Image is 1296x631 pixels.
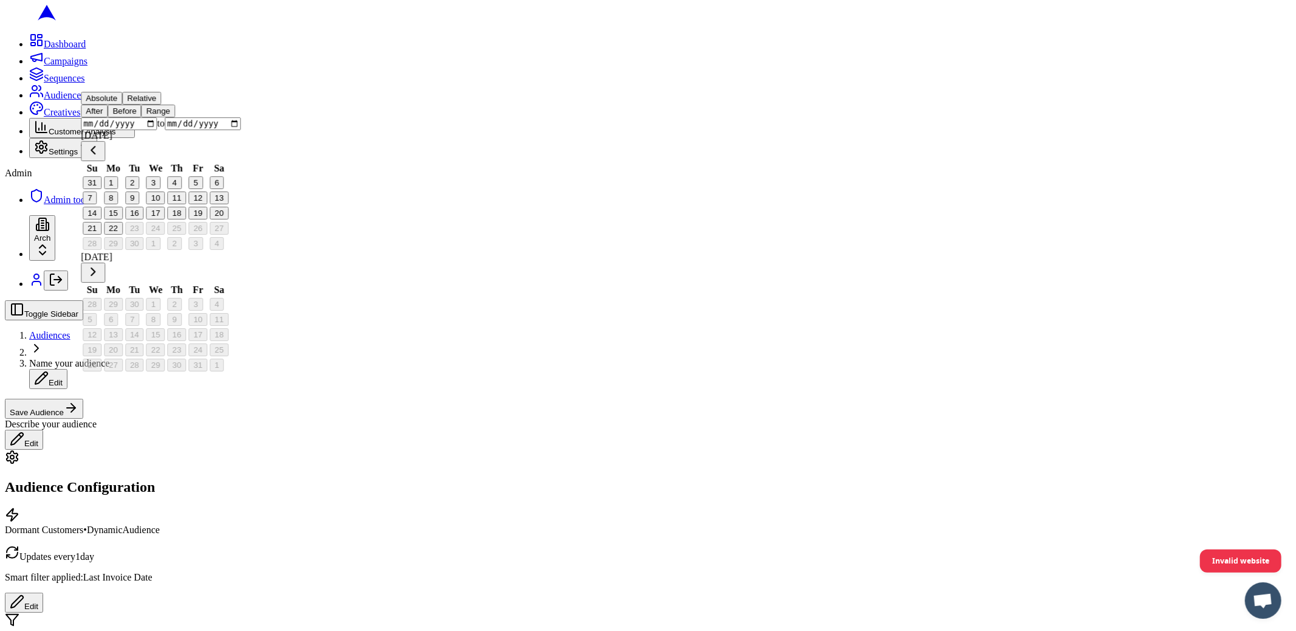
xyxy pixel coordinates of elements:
th: Friday [188,284,208,296]
th: Saturday [209,162,229,174]
button: 13 [104,328,123,341]
button: Save Audience [5,399,83,419]
button: 2 [168,298,182,311]
a: Admin tools [29,195,92,205]
button: 24 [188,343,207,356]
th: Sunday [82,162,102,174]
th: Thursday [167,162,187,174]
button: 27 [104,359,123,371]
button: Range [142,105,175,117]
button: Before [108,105,141,117]
button: 9 [125,191,139,204]
span: Creatives [44,107,80,117]
button: 17 [146,207,165,219]
a: Audiences [29,90,85,100]
span: Audiences [44,90,85,100]
span: Edit [49,378,63,387]
button: Edit [29,369,67,389]
p: Smart filter applied: Last Invoice Date [5,572,1291,583]
button: 3 [188,237,202,250]
div: [DATE] [81,252,241,263]
th: Tuesday [125,162,145,174]
a: Creatives [29,107,80,117]
p: Updates every 1 day [5,545,1291,562]
button: 20 [210,207,228,219]
button: 2 [168,237,182,250]
button: 28 [83,298,101,311]
span: Name your audience [29,358,109,368]
button: 26 [83,359,101,371]
button: After [81,105,108,117]
button: 12 [83,328,101,341]
button: 22 [146,343,165,356]
button: 16 [125,207,144,219]
span: • [83,525,87,535]
span: Admin tools [44,195,92,205]
button: 23 [168,343,187,356]
span: Campaigns [44,56,87,66]
span: Customer Analysis [49,127,115,136]
span: Dynamic Audience [87,525,160,535]
span: Dormant Customers [5,525,83,535]
button: 4 [210,298,224,311]
button: Log out [44,271,68,291]
button: 8 [104,191,118,204]
button: Edit [5,430,43,450]
th: Tuesday [125,284,145,296]
button: 19 [83,343,101,356]
button: 30 [125,298,144,311]
button: Settings [29,138,97,158]
span: Describe your audience [5,419,97,429]
button: 14 [83,207,101,219]
span: Toggle Sidebar [24,309,78,319]
span: to [157,118,165,128]
span: Edit [24,439,38,448]
button: Toggle Sidebar [5,300,83,320]
button: Customer Analysis [29,118,135,138]
th: Saturday [209,284,229,296]
button: 30 [125,237,144,250]
button: 25 [210,343,228,356]
button: 1 [146,237,160,250]
button: 4 [210,237,224,250]
a: Audiences [29,330,70,340]
h2: Audience Configuration [5,479,1291,495]
button: 19 [188,207,207,219]
button: 5 [188,176,202,189]
button: 27 [210,222,228,235]
button: 21 [83,222,101,235]
button: 8 [146,313,160,326]
a: Dashboard [29,39,86,49]
button: 28 [83,237,101,250]
button: 6 [104,313,118,326]
button: 20 [104,343,123,356]
button: 28 [125,359,144,371]
button: Arch [29,215,55,261]
button: 13 [210,191,228,204]
button: 18 [168,207,187,219]
button: 7 [125,313,139,326]
button: Relative [122,92,161,105]
button: 3 [188,298,202,311]
th: Wednesday [146,162,166,174]
button: 6 [210,176,224,189]
span: Dashboard [44,39,86,49]
button: 7 [83,191,97,204]
button: Go to previous month [81,141,105,161]
button: 26 [188,222,207,235]
nav: breadcrumb [5,330,1291,389]
button: 9 [168,313,182,326]
span: Settings [49,147,78,156]
button: 22 [104,222,123,235]
button: 5 [83,313,97,326]
th: Monday [103,284,123,296]
th: Thursday [167,284,187,296]
button: 15 [146,328,165,341]
button: 15 [104,207,123,219]
button: 10 [146,191,165,204]
span: Invalid website [1212,550,1269,571]
th: Monday [103,162,123,174]
th: Sunday [82,284,102,296]
th: Friday [188,162,208,174]
button: 16 [168,328,187,341]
